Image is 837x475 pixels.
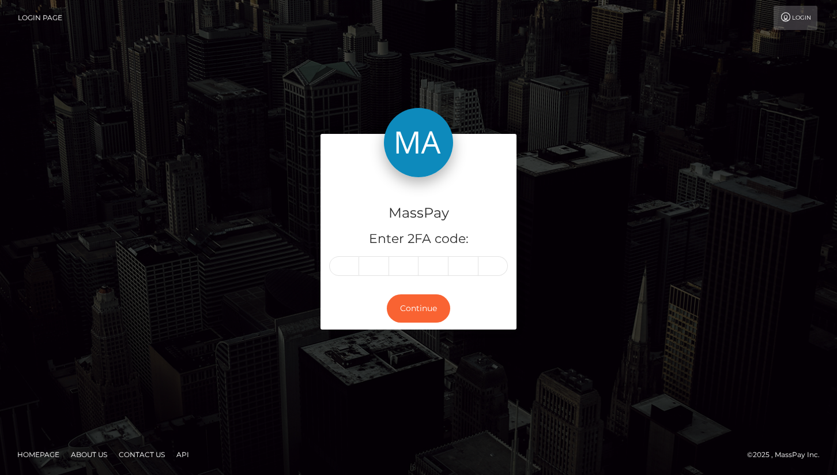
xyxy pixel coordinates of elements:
a: Login [774,6,817,30]
h5: Enter 2FA code: [329,230,508,248]
div: © 2025 , MassPay Inc. [747,448,828,461]
h4: MassPay [329,203,508,223]
a: About Us [66,446,112,463]
a: Homepage [13,446,64,463]
button: Continue [387,294,450,323]
a: API [172,446,194,463]
a: Login Page [18,6,62,30]
a: Contact Us [114,446,169,463]
img: MassPay [384,108,453,177]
